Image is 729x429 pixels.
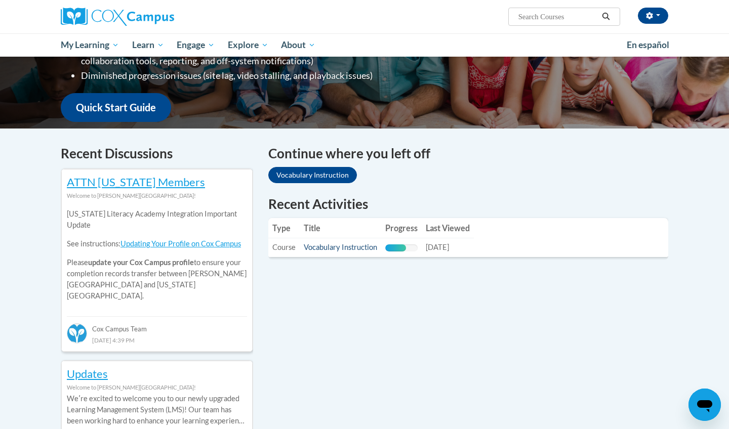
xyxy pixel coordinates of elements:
h4: Continue where you left off [268,144,668,163]
a: Updating Your Profile on Cox Campus [120,239,241,248]
a: Learn [126,33,171,57]
div: Please to ensure your completion records transfer between [PERSON_NAME][GEOGRAPHIC_DATA] and [US_... [67,201,247,309]
a: ATTN [US_STATE] Members [67,175,205,189]
span: [DATE] [426,243,449,251]
a: Explore [221,33,275,57]
th: Type [268,218,300,238]
p: Weʹre excited to welcome you to our newly upgraded Learning Management System (LMS)! Our team has... [67,393,247,426]
p: See instructions: [67,238,247,249]
a: Vocabulary Instruction [268,167,357,183]
a: My Learning [54,33,126,57]
a: Quick Start Guide [61,93,171,122]
th: Progress [381,218,422,238]
a: About [275,33,322,57]
a: En español [620,34,676,56]
button: Search [598,11,614,23]
th: Title [300,218,381,238]
p: [US_STATE] Literacy Academy Integration Important Update [67,208,247,231]
div: Welcome to [PERSON_NAME][GEOGRAPHIC_DATA]! [67,382,247,393]
a: Vocabulary Instruction [304,243,377,251]
li: Diminished progression issues (site lag, video stalling, and playback issues) [81,68,428,83]
button: Account Settings [638,8,668,24]
span: Engage [177,39,215,51]
input: Search Courses [517,11,598,23]
a: Engage [170,33,221,57]
h4: Recent Discussions [61,144,253,163]
div: [DATE] 4:39 PM [67,334,247,346]
span: Learn [132,39,164,51]
span: Course [272,243,296,251]
div: Main menu [46,33,683,57]
div: Progress, % [385,244,406,251]
span: About [281,39,315,51]
span: Explore [228,39,268,51]
div: Cox Campus Team [67,316,247,334]
img: Cox Campus [61,8,174,26]
h1: Recent Activities [268,195,668,213]
iframe: Button to launch messaging window [688,389,721,421]
th: Last Viewed [422,218,474,238]
div: Welcome to [PERSON_NAME][GEOGRAPHIC_DATA]! [67,190,247,201]
span: My Learning [61,39,119,51]
img: Cox Campus Team [67,323,87,344]
a: Updates [67,367,108,380]
span: En español [627,39,669,50]
a: Cox Campus [61,8,253,26]
b: update your Cox Campus profile [88,258,194,267]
